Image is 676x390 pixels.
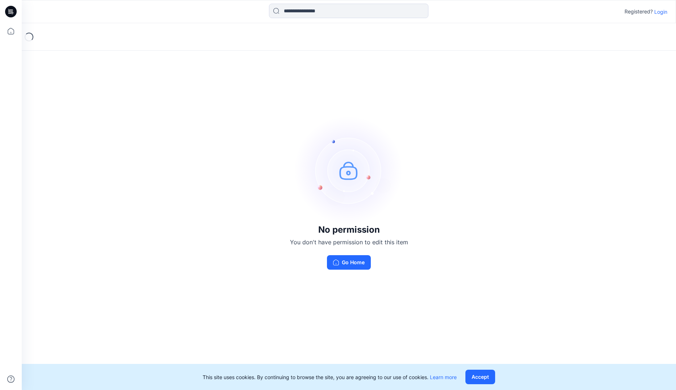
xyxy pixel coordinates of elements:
[430,374,457,380] a: Learn more
[625,7,653,16] p: Registered?
[290,225,408,235] h3: No permission
[290,238,408,246] p: You don't have permission to edit this item
[295,116,403,225] img: no-perm.svg
[654,8,667,16] p: Login
[465,370,495,384] button: Accept
[203,373,457,381] p: This site uses cookies. By continuing to browse the site, you are agreeing to our use of cookies.
[327,255,371,270] button: Go Home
